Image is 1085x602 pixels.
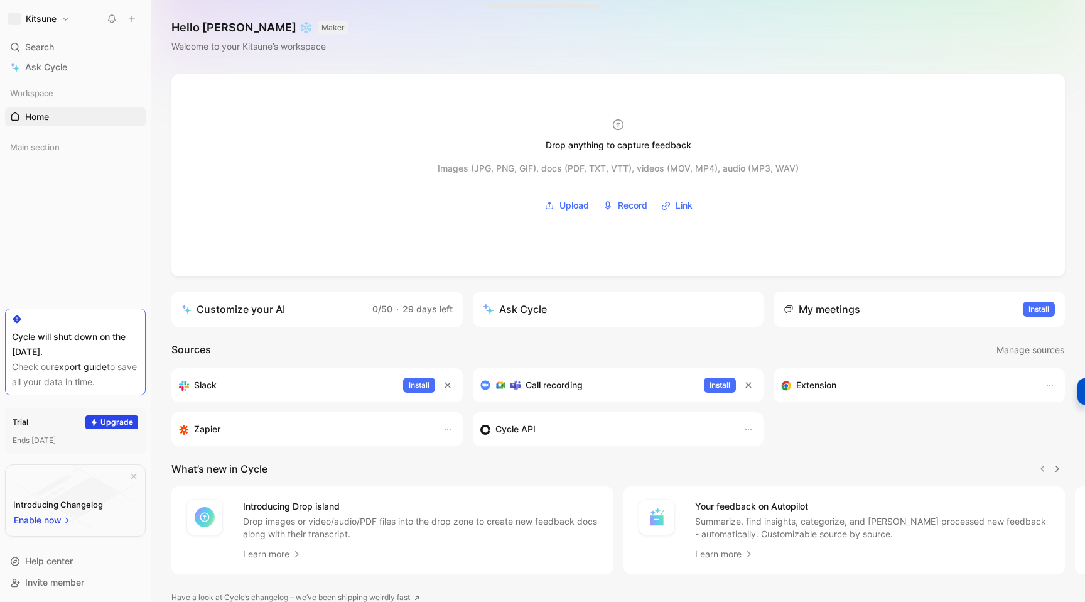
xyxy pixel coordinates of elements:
[194,378,217,393] h3: Slack
[243,547,302,562] a: Learn more
[710,379,730,391] span: Install
[540,196,593,215] button: Upload
[438,161,799,176] div: Images (JPG, PNG, GIF), docs (PDF, TXT, VTT), videos (MOV, MP4), audio (MP3, WAV)
[781,378,1032,393] div: Capture feedback from anywhere on the web
[695,515,1050,540] p: Summarize, find insights, categorize, and [PERSON_NAME] processed new feedback - automatically. C...
[473,292,764,327] button: Ask Cycle
[25,555,73,566] span: Help center
[784,302,860,317] div: My meetings
[559,198,589,213] span: Upload
[495,422,536,437] h3: Cycle API
[171,342,211,358] h2: Sources
[618,198,647,213] span: Record
[526,378,583,393] h3: Call recording
[16,465,134,529] img: bg-BLZuj68n.svg
[5,573,146,592] div: Invite member
[5,38,146,57] div: Search
[5,58,146,77] a: Ask Cycle
[409,379,429,391] span: Install
[5,107,146,126] a: Home
[25,60,67,75] span: Ask Cycle
[13,434,138,447] div: Ends [DATE]
[243,499,598,514] h4: Introducing Drop island
[171,292,463,327] a: Customize your AI0/50·29 days left
[403,378,435,393] button: Install
[5,552,146,571] div: Help center
[26,13,57,25] h1: Kitsune
[676,198,693,213] span: Link
[483,302,547,317] div: Ask Cycle
[372,304,392,314] span: 0/50
[171,39,348,54] div: Welcome to your Kitsune’s workspace
[5,138,146,156] div: Main section
[480,422,731,437] div: Sync customers & send feedback from custom sources. Get inspired by our favorite use case
[10,141,60,153] span: Main section
[25,577,84,588] span: Invite member
[5,138,146,160] div: Main section
[12,329,139,359] div: Cycle will shut down on the [DATE].
[480,378,694,393] div: Record & transcribe meetings from Zoom, Meet & Teams.
[194,422,220,437] h3: Zapier
[5,84,146,102] div: Workspace
[657,196,697,215] button: Link
[318,21,348,34] button: MAKER
[171,461,267,476] h2: What’s new in Cycle
[396,304,399,314] span: ·
[996,342,1064,358] span: Manage sources
[179,378,393,393] div: Sync your customers, send feedback and get updates in Slack
[13,416,28,429] div: Trial
[13,497,103,512] div: Introducing Changelog
[704,378,736,393] button: Install
[179,422,430,437] div: Capture feedback from thousands of sources with Zapier (survey results, recordings, sheets, etc).
[796,378,836,393] h3: Extension
[10,87,53,99] span: Workspace
[598,196,652,215] button: Record
[12,359,139,390] div: Check our to save all your data in time.
[14,513,63,528] span: Enable now
[13,512,72,528] button: Enable now
[695,547,754,562] a: Learn more
[996,342,1065,358] button: Manage sources
[1023,302,1055,317] button: Install
[181,302,285,317] div: Customize your AI
[243,515,598,540] p: Drop images or video/audio/PDF files into the drop zone to create new feedback docs along with th...
[85,415,138,429] button: Upgrade
[54,361,107,372] a: export guide
[25,40,54,55] span: Search
[171,20,348,35] h1: Hello [PERSON_NAME] ❄️
[695,499,1050,514] h4: Your feedback on Autopilot
[1028,303,1049,315] span: Install
[402,304,453,314] span: 29 days left
[25,111,49,123] span: Home
[546,138,691,153] div: Drop anything to capture feedback
[5,10,73,28] button: Kitsune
